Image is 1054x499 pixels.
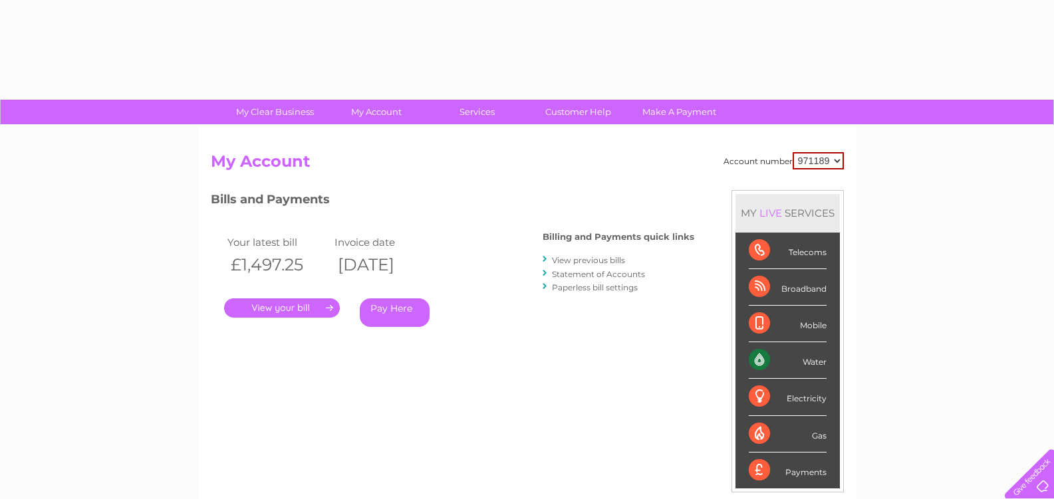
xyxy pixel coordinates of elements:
[749,233,827,269] div: Telecoms
[523,100,633,124] a: Customer Help
[331,251,438,278] th: [DATE]
[422,100,532,124] a: Services
[624,100,734,124] a: Make A Payment
[757,207,785,219] div: LIVE
[331,233,438,251] td: Invoice date
[211,190,694,213] h3: Bills and Payments
[552,255,625,265] a: View previous bills
[749,269,827,306] div: Broadband
[749,452,827,488] div: Payments
[211,152,844,177] h2: My Account
[360,298,430,327] a: Pay Here
[224,251,331,278] th: £1,497.25
[552,282,638,292] a: Paperless bill settings
[321,100,431,124] a: My Account
[735,194,840,232] div: MY SERVICES
[749,416,827,452] div: Gas
[224,233,331,251] td: Your latest bill
[749,306,827,342] div: Mobile
[224,298,340,318] a: .
[220,100,330,124] a: My Clear Business
[724,152,844,169] div: Account number
[749,379,827,415] div: Electricity
[749,342,827,379] div: Water
[552,269,645,279] a: Statement of Accounts
[543,232,694,242] h4: Billing and Payments quick links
